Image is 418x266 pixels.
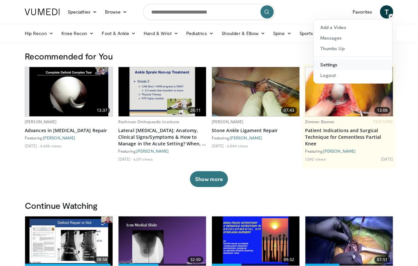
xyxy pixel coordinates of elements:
[25,200,393,211] h3: Continue Watching
[118,156,132,162] li: [DATE]
[118,127,206,147] a: Lateral [MEDICAL_DATA]: Anatomy, Clinical Signs/Symptoms & How to Manage in the Acute Setting? Wh...
[29,67,108,116] img: ee4e92ed-9b7c-494e-9a4f-914dad7fbced.620x360_q85_upscale.jpg
[43,135,75,140] a: [PERSON_NAME]
[374,107,390,114] span: 13:06
[314,59,392,70] a: Settings
[94,256,110,263] span: 08:58
[143,4,275,20] input: Search topics, interventions
[25,51,393,61] h3: Recommended for You
[212,67,299,116] img: 5c988a3b-ab12-4801-b86e-0073d8051b9e.620x360_q85_upscale.jpg
[281,107,297,114] span: 07:43
[305,216,393,266] img: 30ff5fa8-74f0-4d68-bca0-d108ed0a2cb7.620x360_q85_upscale.jpg
[188,107,203,114] span: 26:11
[374,119,393,124] span: FEATURED
[269,27,295,40] a: Spine
[136,149,169,153] a: [PERSON_NAME]
[190,171,228,187] button: Show more
[98,27,140,40] a: Foot & Ankle
[212,143,226,148] li: [DATE]
[25,9,60,15] img: VuMedi Logo
[119,216,206,266] a: 32:50
[57,27,98,40] a: Knee Recon
[212,216,299,266] a: 09:32
[188,256,203,263] span: 32:50
[101,5,131,19] a: Browse
[314,43,392,54] a: Thumbs Up
[133,156,153,162] li: 6,011 views
[25,127,113,134] a: Advances in [MEDICAL_DATA] Repair
[380,5,393,19] a: T
[305,216,393,266] a: 07:51
[25,67,113,116] a: 13:37
[212,135,300,140] div: Featuring:
[374,256,390,263] span: 07:51
[212,67,299,116] a: 07:43
[119,67,206,116] img: b9614b73-979d-4b28-9abd-6f23ea361d68.620x360_q85_upscale.jpg
[296,27,324,40] a: Sports
[314,33,392,43] a: Messages
[118,119,179,125] a: Rothman Orthopaedic Institute
[323,149,356,153] a: [PERSON_NAME]
[305,156,326,162] li: 1,042 views
[305,148,393,154] div: Featuring:
[25,216,113,266] a: 08:58
[119,67,206,116] a: 26:11
[119,216,206,266] img: 11665540-037b-4ae2-9263-57355705703a.620x360_q85_upscale.jpg
[182,27,218,40] a: Pediatrics
[64,5,101,19] a: Specialties
[94,107,110,114] span: 13:37
[21,27,57,40] a: Hip Recon
[305,67,393,116] a: 13:06
[305,119,335,125] a: Zimmer Biomet
[227,143,248,148] li: 6,044 views
[230,135,262,140] a: [PERSON_NAME]
[140,27,182,40] a: Hand & Wrist
[305,127,393,147] a: Patient Indications and Surgical Technique for Cementless Partial Knee
[212,127,300,134] a: Stone Ankle Ligament Repair
[40,143,61,148] li: 4,608 views
[281,256,297,263] span: 09:32
[314,22,392,33] a: Add a Video
[212,216,299,266] img: 938d255c-8f3c-42a9-b110-ed283a0ee42f.620x360_q85_upscale.jpg
[218,27,269,40] a: Shoulder & Elbow
[381,156,393,162] li: [DATE]
[313,19,393,84] div: T
[25,119,57,125] a: [PERSON_NAME]
[305,67,393,116] img: 3efde6b3-4cc2-4370-89c9-d2e13bff7c5c.620x360_q85_upscale.jpg
[212,119,244,125] a: [PERSON_NAME]
[314,70,392,81] a: Logout
[349,5,376,19] a: Favorites
[118,148,206,154] div: Featuring:
[25,143,39,148] li: [DATE]
[25,135,113,140] div: Featuring:
[25,216,113,266] img: a595d053-2029-4267-83a4-114b0daf1731.620x360_q85_upscale.jpg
